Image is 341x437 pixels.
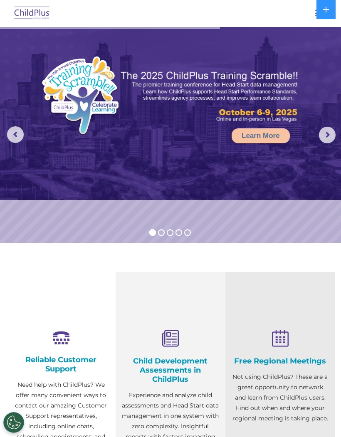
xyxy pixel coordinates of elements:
[122,356,219,384] h4: Child Development Assessments in ChildPlus
[3,412,24,433] button: Cookies Settings
[232,128,290,143] a: Learn More
[12,355,109,373] h4: Reliable Customer Support
[232,356,329,366] h4: Free Regional Meetings
[12,4,52,23] img: ChildPlus by Procare Solutions
[232,372,329,424] p: Not using ChildPlus? These are a great opportunity to network and learn from ChildPlus users. Fin...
